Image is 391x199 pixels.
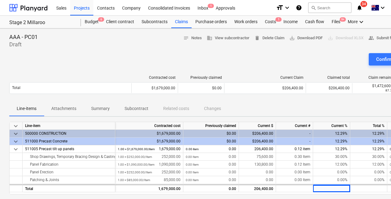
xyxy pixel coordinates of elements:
[25,138,113,145] div: 511000 Precast Concrete
[311,5,316,10] span: search
[280,16,301,28] div: Income
[308,75,350,80] div: Claimed total
[308,2,351,13] button: Search
[12,130,19,138] span: keyboard_arrow_down
[118,155,152,159] small: 1.00 × $252,000.00 / Item
[254,35,284,42] span: Delete Claim
[239,138,276,145] div: $206,400.00
[261,16,280,28] div: Costs
[186,178,199,182] small: 0.00 Item
[227,75,304,80] div: Current Claim
[25,168,113,176] div: Panel Erection
[344,16,369,28] div: More
[313,145,350,153] div: 12.29%
[261,16,280,28] a: Costs1
[350,161,387,168] div: 12.00%
[239,168,276,176] div: 0.00
[350,168,387,176] div: 0.00%
[276,138,313,145] div: -
[12,138,19,145] span: keyboard_arrow_down
[186,155,199,159] small: 0.00 Item
[252,33,287,43] button: Delete Claim
[368,35,374,41] span: people_alt
[178,83,224,93] div: $0.00
[183,138,239,145] div: $0.00
[183,35,189,41] span: notes
[181,75,222,80] div: Previously claimed
[328,16,344,28] div: Files
[276,145,313,153] div: 0.12 item
[186,176,236,184] div: 0.00
[379,4,386,11] i: keyboard_arrow_down
[25,130,113,138] div: 500000 CONSTRUCTION
[340,17,346,22] span: 9+
[25,145,113,153] div: 511005 Precast tilt up panels
[186,168,236,176] div: 0.00
[301,16,328,28] a: Cash flow
[313,122,350,130] div: Current %
[17,105,36,112] p: Line-items
[289,35,295,41] span: save_alt
[91,105,110,112] p: Summary
[23,122,115,130] div: Line-item
[313,130,350,138] div: 12.29%
[118,163,155,166] small: 1.00 × $1,090,000.00 / Item
[186,163,199,166] small: 0.00 Item
[287,33,325,43] button: Download PDF
[360,1,367,7] span: 34
[102,16,138,28] a: Client contract
[118,153,181,161] div: 252,000.00
[356,4,363,11] i: notifications
[118,176,181,184] div: 85,000.00
[350,138,387,145] div: 12.29%
[328,16,344,28] a: Files9+
[239,153,276,161] div: 75,600.00
[115,138,183,145] div: $1,679,000.00
[138,16,171,28] a: Subcontracts
[125,105,148,112] p: Subcontract
[118,171,152,174] small: 1.00 × $252,000.00 / Item
[208,4,214,8] span: 1
[9,19,74,26] div: Stage 2 Millaroo
[313,176,350,184] div: 0.00%
[9,33,38,41] p: AAA - PC01
[186,161,236,168] div: 0.00
[186,185,236,193] div: 0.00
[25,153,113,161] div: Shop Drawings, Temporary Bracing Design & Casting Beds
[239,145,276,153] div: 206,400.00
[204,33,252,43] button: View subcontractor
[118,147,155,151] small: 1.00 × $1,679,000.00 / item
[306,83,352,93] div: $206,400.00
[81,16,102,28] a: Budget6
[350,122,387,130] div: Total %
[171,16,192,28] a: Claims
[118,185,181,193] div: 1,679,000.00
[275,17,282,22] span: 1
[296,4,302,11] i: Knowledge base
[12,85,20,91] p: Total
[12,122,19,130] span: keyboard_arrow_down
[239,161,276,168] div: 130,800.00
[25,161,113,168] div: Panel Fabrication
[207,35,212,41] span: business
[131,83,178,93] div: $1,679,000.00
[98,17,104,22] span: 6
[186,153,236,161] div: 0.00
[25,176,113,184] div: Patching & Joints
[115,130,183,138] div: $1,679,000.00
[118,168,181,176] div: 252,000.00
[350,130,387,138] div: 12.29%
[276,176,313,184] div: 0.00 Item
[358,18,365,26] i: keyboard_arrow_down
[350,145,387,153] div: 12.29%
[192,16,231,28] a: Purchase orders
[12,146,19,153] span: keyboard_arrow_down
[23,184,115,192] div: Total
[313,153,350,161] div: 30.00%
[276,122,313,130] div: Current #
